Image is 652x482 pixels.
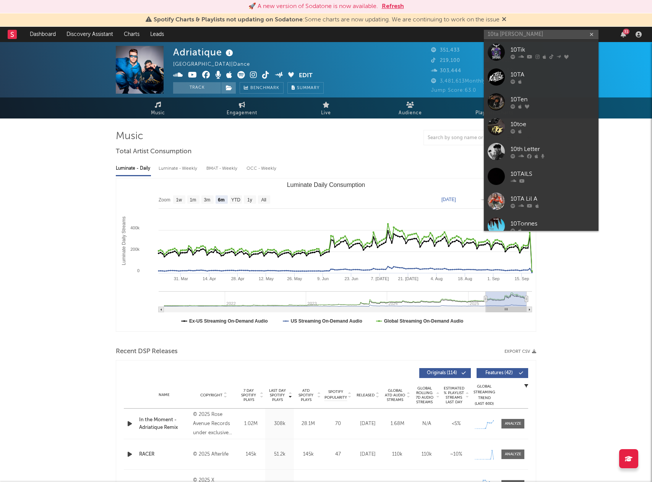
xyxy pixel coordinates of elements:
[267,420,292,428] div: 308k
[480,197,485,202] text: →
[414,451,440,458] div: 110k
[431,276,443,281] text: 4. Aug
[477,368,528,378] button: Features(42)
[321,109,331,118] span: Live
[443,451,469,458] div: ~ 10 %
[154,17,500,23] span: : Some charts are now updating. We are continuing to work on the issue
[504,349,536,354] button: Export CSV
[139,451,189,458] a: RACER
[296,420,321,428] div: 28.1M
[240,82,284,94] a: Benchmark
[173,60,259,69] div: [GEOGRAPHIC_DATA] | Dance
[231,197,240,203] text: YTD
[247,162,277,175] div: OCC - Weekly
[173,82,221,94] button: Track
[267,388,287,402] span: Last Day Spotify Plays
[443,386,464,404] span: Estimated % Playlist Streams Last Day
[145,27,169,42] a: Leads
[287,82,324,94] button: Summary
[116,97,200,118] a: Music
[238,420,263,428] div: 1.02M
[443,420,469,428] div: <5%
[475,109,513,118] span: Playlists/Charts
[514,276,529,281] text: 15. Sep
[502,17,506,23] span: Dismiss
[384,420,410,428] div: 1.68M
[267,451,292,458] div: 51.2k
[355,451,381,458] div: [DATE]
[151,109,165,118] span: Music
[238,451,263,458] div: 145k
[414,420,440,428] div: N/A
[384,318,464,324] text: Global Streaming On-Demand Audio
[484,65,598,89] a: 10TA
[431,48,460,53] span: 351,433
[511,219,595,228] div: 10Tonnes
[511,144,595,154] div: 10th Letter
[482,371,517,375] span: Features ( 42 )
[287,276,302,281] text: 26. May
[441,197,456,202] text: [DATE]
[511,70,595,79] div: 10TA
[296,388,316,402] span: ATD Spotify Plays
[324,451,351,458] div: 47
[484,139,598,164] a: 10th Letter
[193,410,235,438] div: © 2025 Rose Avenue Records under exclusive license to Reprise Records
[189,318,268,324] text: Ex-US Streaming On-Demand Audio
[424,371,459,375] span: Originals ( 114 )
[200,393,222,398] span: Copyright
[431,68,461,73] span: 303,444
[623,29,629,34] div: 31
[382,2,404,11] button: Refresh
[61,27,118,42] a: Discovery Assistant
[431,58,460,63] span: 219,100
[424,135,504,141] input: Search by song name or URL
[487,276,500,281] text: 1. Sep
[203,276,216,281] text: 14. Apr
[511,169,595,179] div: 10TAILS
[484,189,598,214] a: 10TA Lil A
[206,162,239,175] div: BMAT - Weekly
[137,268,139,273] text: 0
[511,45,595,54] div: 10Tik
[139,416,189,431] a: In the Moment - Adriatique Remix
[384,388,405,402] span: Global ATD Audio Streams
[317,276,329,281] text: 9. Jun
[297,86,320,90] span: Summary
[200,97,284,118] a: Engagement
[431,88,476,93] span: Jump Score: 63.0
[173,46,235,58] div: Adriatique
[227,109,257,118] span: Engagement
[24,27,61,42] a: Dashboard
[190,197,196,203] text: 1m
[116,179,536,331] svg: Luminate Daily Consumption
[324,420,351,428] div: 70
[218,197,224,203] text: 6m
[159,162,199,175] div: Luminate - Weekly
[116,347,178,356] span: Recent DSP Releases
[250,84,279,93] span: Benchmark
[231,276,245,281] text: 28. Apr
[130,226,139,230] text: 400k
[287,182,365,188] text: Luminate Daily Consumption
[116,162,151,175] div: Luminate - Daily
[121,216,127,265] text: Luminate Daily Streams
[174,276,188,281] text: 31. Mar
[511,194,595,203] div: 10TA Lil A
[484,164,598,189] a: 10TAILS
[419,368,471,378] button: Originals(114)
[193,450,235,459] div: © 2025 Afterlife
[176,197,182,203] text: 1w
[116,147,191,156] span: Total Artist Consumption
[324,389,347,401] span: Spotify Popularity
[473,384,496,407] div: Global Streaming Trend (Last 60D)
[511,95,595,104] div: 10Ten
[261,197,266,203] text: All
[368,97,452,118] a: Audience
[284,97,368,118] a: Live
[248,2,378,11] div: 🚀 A new version of Sodatone is now available.
[139,392,189,398] div: Name
[159,197,170,203] text: Zoom
[154,17,303,23] span: Spotify Charts & Playlists not updating on Sodatone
